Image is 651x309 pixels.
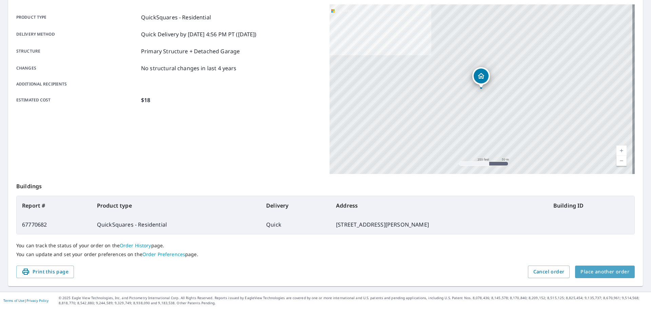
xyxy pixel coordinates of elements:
button: Print this page [16,266,74,278]
p: | [3,298,48,303]
p: Changes [16,64,138,72]
p: You can track the status of your order on the page. [16,243,635,249]
span: Cancel order [533,268,565,276]
td: Quick [261,215,331,234]
div: Dropped pin, building 1, Residential property, 3358 Tannenbaum Ln Rockford, IL 61109 [472,67,490,88]
span: Print this page [22,268,68,276]
p: Additional recipients [16,81,138,87]
td: [STREET_ADDRESS][PERSON_NAME] [331,215,548,234]
p: You can update and set your order preferences on the page. [16,251,635,257]
th: Building ID [548,196,634,215]
p: Product type [16,13,138,21]
button: Cancel order [528,266,570,278]
a: Current Level 17, Zoom Out [616,156,627,166]
a: Current Level 17, Zoom In [616,146,627,156]
p: Primary Structure + Detached Garage [141,47,240,55]
button: Place another order [575,266,635,278]
p: No structural changes in last 4 years [141,64,237,72]
td: QuickSquares - Residential [92,215,261,234]
a: Order Preferences [142,251,185,257]
a: Order History [120,242,151,249]
th: Product type [92,196,261,215]
th: Address [331,196,548,215]
p: Quick Delivery by [DATE] 4:56 PM PT ([DATE]) [141,30,257,38]
span: Place another order [580,268,629,276]
td: 67770682 [17,215,92,234]
th: Delivery [261,196,331,215]
a: Privacy Policy [26,298,48,303]
p: Estimated cost [16,96,138,104]
p: QuickSquares - Residential [141,13,211,21]
p: Buildings [16,174,635,196]
th: Report # [17,196,92,215]
p: Delivery method [16,30,138,38]
p: $18 [141,96,150,104]
a: Terms of Use [3,298,24,303]
p: © 2025 Eagle View Technologies, Inc. and Pictometry International Corp. All Rights Reserved. Repo... [59,295,648,306]
p: Structure [16,47,138,55]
